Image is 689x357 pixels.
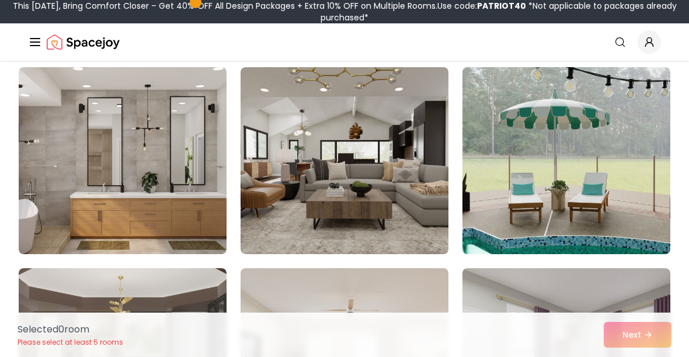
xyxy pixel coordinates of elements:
[241,67,448,254] img: Room room-32
[18,323,123,337] p: Selected 0 room
[47,30,120,54] img: Spacejoy Logo
[28,23,661,61] nav: Global
[19,67,227,254] img: Room room-31
[462,67,670,254] img: Room room-33
[47,30,120,54] a: Spacejoy
[18,338,123,347] p: Please select at least 5 rooms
